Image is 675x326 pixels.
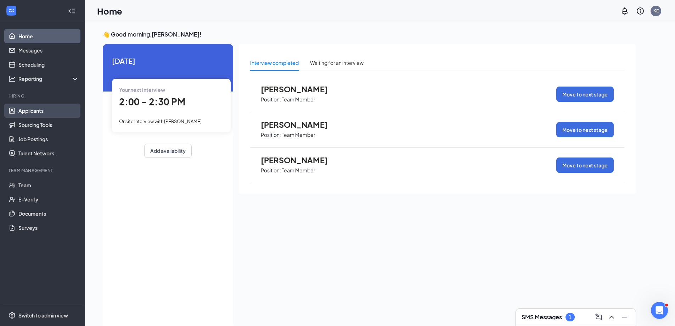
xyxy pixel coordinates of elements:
a: Home [18,29,79,43]
svg: QuestionInfo [636,7,645,15]
div: 1 [569,314,572,320]
span: [DATE] [112,55,224,66]
svg: Notifications [620,7,629,15]
p: Team Member [282,167,315,174]
div: Interview completed [250,59,299,67]
svg: WorkstreamLogo [8,7,15,14]
button: Add availability [144,144,192,158]
a: Applicants [18,104,79,118]
button: Move to next stage [556,87,614,102]
svg: Collapse [68,7,75,15]
a: Talent Network [18,146,79,160]
h3: SMS Messages [522,313,562,321]
iframe: Intercom live chat [651,302,668,319]
button: ComposeMessage [593,311,604,323]
a: Sourcing Tools [18,118,79,132]
svg: Minimize [620,313,629,321]
p: Position: [261,96,281,103]
svg: ComposeMessage [595,313,603,321]
a: E-Verify [18,192,79,206]
div: Team Management [9,167,78,173]
a: Job Postings [18,132,79,146]
div: Reporting [18,75,79,82]
button: Move to next stage [556,158,614,173]
h1: Home [97,5,122,17]
div: Switch to admin view [18,312,68,319]
a: Surveys [18,221,79,235]
p: Team Member [282,132,315,138]
a: Messages [18,43,79,57]
svg: Analysis [9,75,16,82]
div: Waiting for an interview [310,59,364,67]
a: Scheduling [18,57,79,72]
p: Position: [261,132,281,138]
a: Team [18,178,79,192]
span: Your next interview [119,87,165,93]
svg: Settings [9,312,16,319]
svg: ChevronUp [607,313,616,321]
span: [PERSON_NAME] [261,120,339,129]
span: [PERSON_NAME] [261,155,339,165]
p: Team Member [282,96,315,103]
span: Onsite Interview with [PERSON_NAME] [119,118,202,124]
div: KE [653,8,659,14]
p: Position: [261,167,281,174]
button: Move to next stage [556,122,614,137]
div: Hiring [9,93,78,99]
button: Minimize [619,311,630,323]
a: Documents [18,206,79,221]
button: ChevronUp [606,311,617,323]
span: [PERSON_NAME] [261,84,339,94]
h3: 👋 Good morning, [PERSON_NAME] ! [103,31,636,38]
span: 2:00 - 2:30 PM [119,96,185,107]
